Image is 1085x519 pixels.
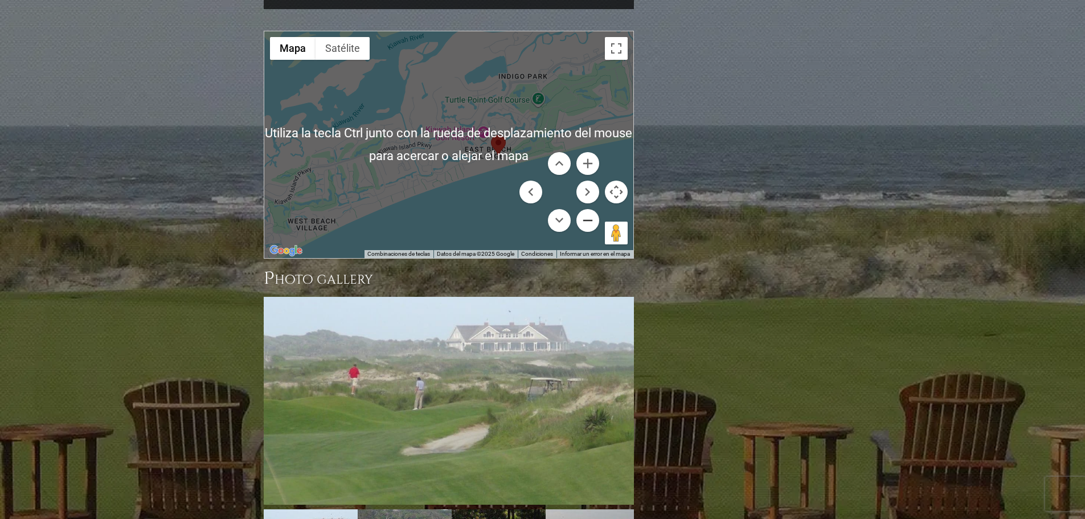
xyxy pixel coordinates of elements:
[605,37,628,60] button: Activar o desactivar la vista de pantalla completa
[605,181,628,203] button: Controles de visualización del mapa
[267,243,305,258] img: Google
[548,152,571,175] button: Mover hacia arriba
[521,251,553,257] a: Condiciones (se abre en una nueva pestaña)
[264,267,634,290] h3: Photo Gallery
[270,37,316,60] button: Mostrar mapa de calles
[267,243,305,258] a: Abrir esta área en Google Maps (se abre en una ventana nueva)
[519,181,542,203] button: Mover hacia la izquierda
[576,152,599,175] button: Acercar
[576,181,599,203] button: Mover hacia la derecha
[367,250,430,258] button: Combinaciones de teclas
[548,209,571,232] button: Mover hacia abajo
[316,37,370,60] button: Mostrar imágenes satelitales
[576,209,599,232] button: Alejar
[605,222,628,244] button: Arrastra el hombrecito naranja al mapa para abrir Street View
[437,251,514,257] span: Datos del mapa ©2025 Google
[560,251,630,257] a: Informar un error en el mapa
